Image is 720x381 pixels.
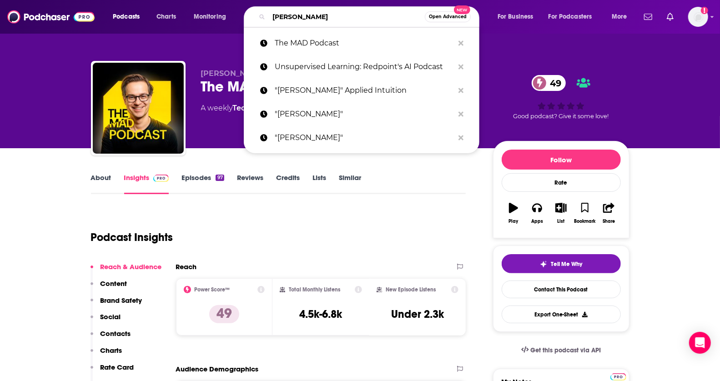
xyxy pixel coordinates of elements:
button: Rate Card [91,363,134,380]
button: Share [597,197,620,230]
p: "Shyam Sankar" [275,126,454,150]
span: Logged in as jacruz [688,7,708,27]
button: Brand Safety [91,296,142,313]
button: Open AdvancedNew [425,11,471,22]
span: For Business [498,10,534,23]
p: Charts [101,346,122,355]
p: Unsupervised Learning: Redpoint's AI Podcast [275,55,454,79]
button: Contacts [91,329,131,346]
a: Lists [312,173,326,194]
span: Charts [156,10,176,23]
button: open menu [187,10,238,24]
img: User Profile [688,7,708,27]
p: 49 [209,305,239,323]
span: Tell Me Why [551,261,582,268]
div: Rate [502,173,621,192]
a: Pro website [610,372,626,381]
div: A weekly podcast [201,103,305,114]
div: Bookmark [574,219,595,224]
a: "[PERSON_NAME]" [244,126,479,150]
button: open menu [543,10,605,24]
a: Reviews [237,173,263,194]
h2: Reach [176,262,197,271]
span: For Podcasters [549,10,592,23]
svg: Add a profile image [701,7,708,14]
a: Charts [151,10,181,24]
p: Rate Card [101,363,134,371]
p: "Peter Ludwig" [275,102,454,126]
button: Export One-Sheet [502,306,621,323]
p: "Peter Ludwig" Applied Intuition [275,79,454,102]
a: Episodes97 [181,173,224,194]
a: About [91,173,111,194]
button: open menu [491,10,545,24]
a: "[PERSON_NAME]" Applied Intuition [244,79,479,102]
h2: Power Score™ [195,286,230,293]
div: Apps [531,219,543,224]
img: tell me why sparkle [540,261,547,268]
span: Podcasts [113,10,140,23]
a: InsightsPodchaser Pro [124,173,169,194]
p: Reach & Audience [101,262,162,271]
span: Open Advanced [429,15,467,19]
a: Technology [233,104,276,112]
div: Share [603,219,615,224]
span: Monitoring [194,10,226,23]
img: Podchaser Pro [153,175,169,182]
button: open menu [605,10,639,24]
p: The MAD Podcast [275,31,454,55]
button: Content [91,279,127,296]
span: More [612,10,627,23]
a: Show notifications dropdown [663,9,677,25]
div: Play [509,219,518,224]
div: Search podcasts, credits, & more... [252,6,488,27]
a: Get this podcast via API [514,339,609,361]
h2: Total Monthly Listens [289,286,340,293]
p: Social [101,312,121,321]
button: Bookmark [573,197,597,230]
input: Search podcasts, credits, & more... [269,10,425,24]
span: Good podcast? Give it some love! [514,113,609,120]
h2: Audience Demographics [176,365,259,373]
a: Unsupervised Learning: Redpoint's AI Podcast [244,55,479,79]
p: Brand Safety [101,296,142,305]
a: Similar [339,173,361,194]
h3: Under 2.3k [391,307,444,321]
span: New [454,5,470,14]
button: open menu [106,10,151,24]
div: 97 [216,175,224,181]
button: Follow [502,150,621,170]
img: Podchaser - Follow, Share and Rate Podcasts [7,8,95,25]
img: The MAD Podcast with Matt Turck [93,63,184,154]
span: [PERSON_NAME] [201,69,266,78]
h2: New Episode Listens [386,286,436,293]
button: List [549,197,573,230]
a: Credits [276,173,300,194]
a: 49 [532,75,566,91]
span: Get this podcast via API [530,346,601,354]
div: 49Good podcast? Give it some love! [493,69,629,125]
a: Show notifications dropdown [640,9,656,25]
button: Reach & Audience [91,262,162,279]
p: Contacts [101,329,131,338]
button: Play [502,197,525,230]
img: Podchaser Pro [610,373,626,381]
h1: Podcast Insights [91,231,173,244]
h3: 4.5k-6.8k [299,307,342,321]
div: List [558,219,565,224]
span: 49 [541,75,566,91]
button: Charts [91,346,122,363]
p: Content [101,279,127,288]
button: Show profile menu [688,7,708,27]
button: Social [91,312,121,329]
button: tell me why sparkleTell Me Why [502,254,621,273]
button: Apps [525,197,549,230]
div: Open Intercom Messenger [689,332,711,354]
a: The MAD Podcast [244,31,479,55]
a: Contact This Podcast [502,281,621,298]
a: "[PERSON_NAME]" [244,102,479,126]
